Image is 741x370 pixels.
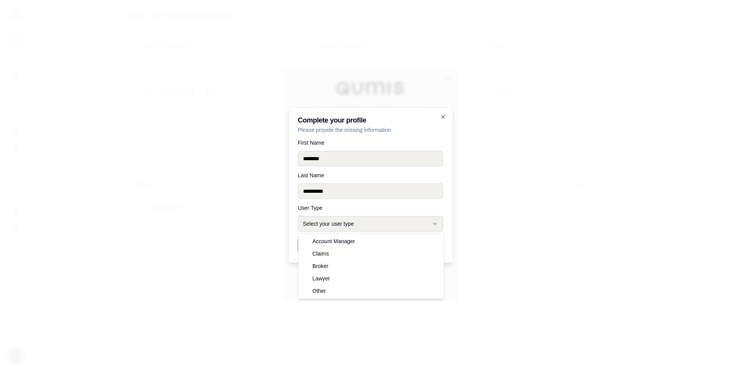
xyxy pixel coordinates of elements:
[312,250,329,258] span: Claims
[312,262,328,270] span: Broker
[298,140,443,145] label: First Name
[298,126,443,134] p: Please provide the missing information
[298,173,443,178] label: Last Name
[312,287,326,295] span: Other
[298,117,443,124] h2: Complete your profile
[298,205,443,211] label: User Type
[312,237,355,245] span: Account Manager
[312,275,330,282] span: Lawyer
